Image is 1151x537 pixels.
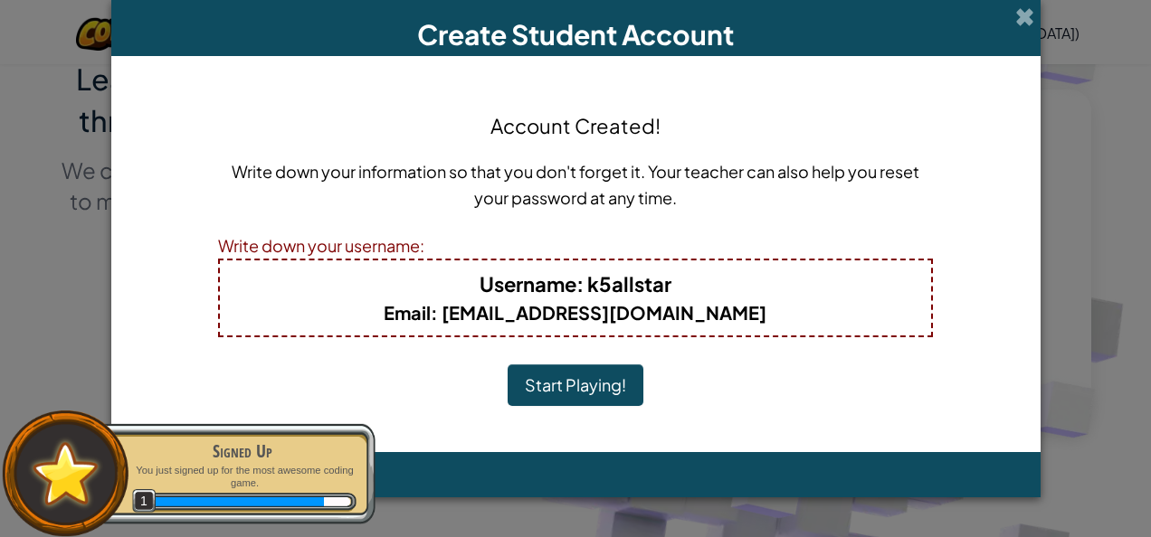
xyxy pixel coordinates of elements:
b: : k5allstar [480,271,671,297]
div: Signed Up [128,438,357,464]
p: You just signed up for the most awesome coding game. [128,464,357,490]
b: : [EMAIL_ADDRESS][DOMAIN_NAME] [384,301,766,324]
p: Write down your information so that you don't forget it. Your teacher can also help you reset you... [218,158,933,211]
span: 1 [132,489,157,513]
span: Email [384,301,431,324]
div: Write down your username: [218,232,933,259]
img: default.png [24,433,107,513]
h4: Account Created! [490,111,661,140]
span: Username [480,271,576,297]
span: Create Student Account [417,17,734,52]
button: Start Playing! [508,364,643,406]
